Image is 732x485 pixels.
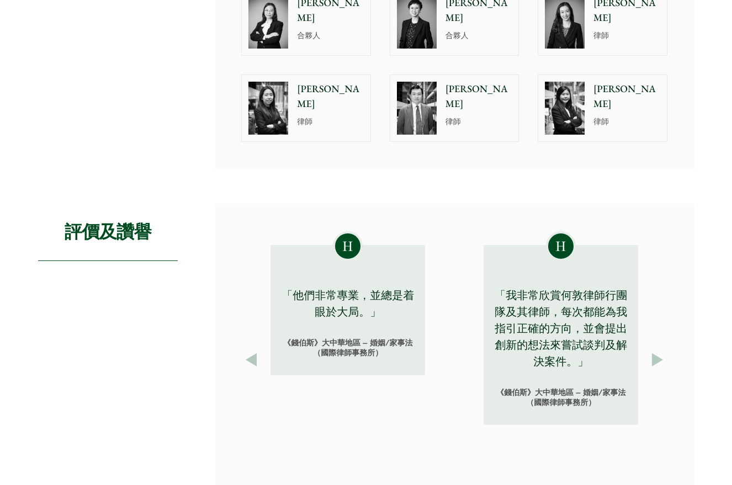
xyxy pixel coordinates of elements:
button: Next [648,350,667,370]
p: 「他們非常專業，並總是着眼於大局。」 [279,287,416,320]
p: 律師 [593,30,660,41]
p: [PERSON_NAME] [593,82,660,111]
div: 《錢伯斯》大中華地區 – 婚姻/家事法（國際律師事務所） [270,320,425,375]
div: 《錢伯斯》大中華地區 – 婚姻/家事法（國際律師事務所） [484,370,638,425]
a: [PERSON_NAME] 律師 [538,74,667,142]
button: Previous [241,350,261,370]
p: 「我非常欣賞何敦律師行團隊及其律師，每次都能為我指引正確的方向，並會提出創新的想法來嘗試談判及解決案件。」 [492,287,629,370]
p: [PERSON_NAME] [297,82,364,111]
p: 律師 [445,116,512,127]
a: [PERSON_NAME] 律師 [241,74,371,142]
h2: 評價及讚譽 [38,204,178,260]
a: [PERSON_NAME] 律師 [390,74,519,142]
p: 律師 [593,116,660,127]
p: 律師 [297,116,364,127]
p: 合夥人 [297,30,364,41]
p: 合夥人 [445,30,512,41]
p: [PERSON_NAME] [445,82,512,111]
